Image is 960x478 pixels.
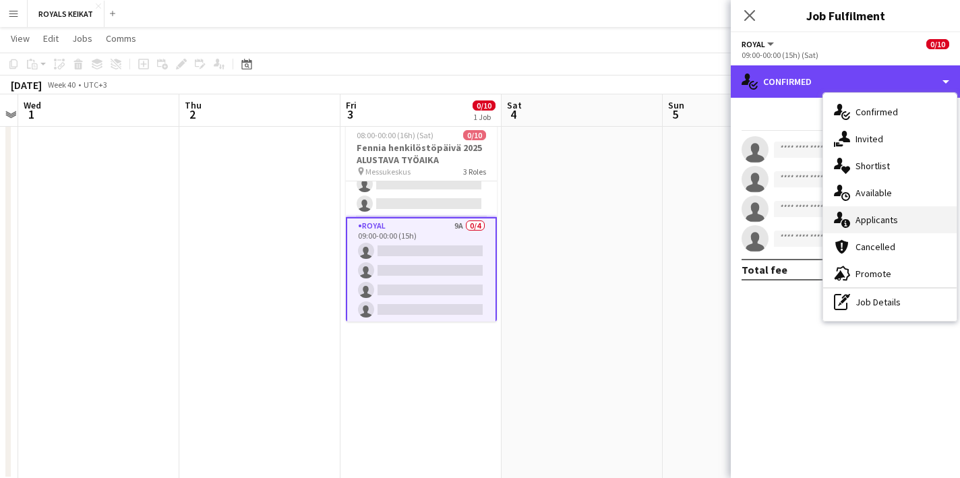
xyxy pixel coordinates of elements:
div: Shortlist [823,152,957,179]
div: Confirmed [823,98,957,125]
div: Applicants [823,206,957,233]
div: Job Details [823,289,957,316]
div: Cancelled [823,233,957,260]
a: Comms [100,30,142,47]
a: Jobs [67,30,98,47]
div: 1 Job [473,112,495,122]
span: 3 [344,107,357,122]
div: Promote [823,260,957,287]
span: Jobs [72,32,92,44]
span: Comms [106,32,136,44]
span: Wed [24,99,41,111]
button: ROYALS KEIKAT [28,1,104,27]
span: Sun [668,99,684,111]
span: Royal [742,39,765,49]
span: Edit [43,32,59,44]
span: 0/10 [463,130,486,140]
span: Messukeskus [365,167,411,177]
span: View [11,32,30,44]
span: 4 [505,107,522,122]
h3: Job Fulfilment [731,7,960,24]
app-job-card: 08:00-00:00 (16h) (Sat)0/10Fennia henkilöstöpäivä 2025 ALUSTAVA TYÖAIKA Messukeskus3 Roles Royal9... [346,122,497,322]
div: Invited [823,125,957,152]
button: Royal [742,39,776,49]
div: Confirmed [731,65,960,98]
span: Week 40 [44,80,78,90]
div: 09:00-00:00 (15h) (Sat) [742,50,949,60]
span: Sat [507,99,522,111]
div: Total fee [742,263,787,276]
div: UTC+3 [84,80,107,90]
span: 0/10 [926,39,949,49]
span: 5 [666,107,684,122]
span: Thu [185,99,202,111]
a: Edit [38,30,64,47]
span: 0/10 [473,100,496,111]
span: 08:00-00:00 (16h) (Sat) [357,130,433,140]
a: View [5,30,35,47]
div: Available [823,179,957,206]
span: 3 Roles [463,167,486,177]
div: [DATE] [11,78,42,92]
h3: Fennia henkilöstöpäivä 2025 ALUSTAVA TYÖAIKA [346,142,497,166]
span: 2 [183,107,202,122]
app-card-role: Royal9A0/409:00-00:00 (15h) [346,217,497,324]
span: 1 [22,107,41,122]
span: Fri [346,99,357,111]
